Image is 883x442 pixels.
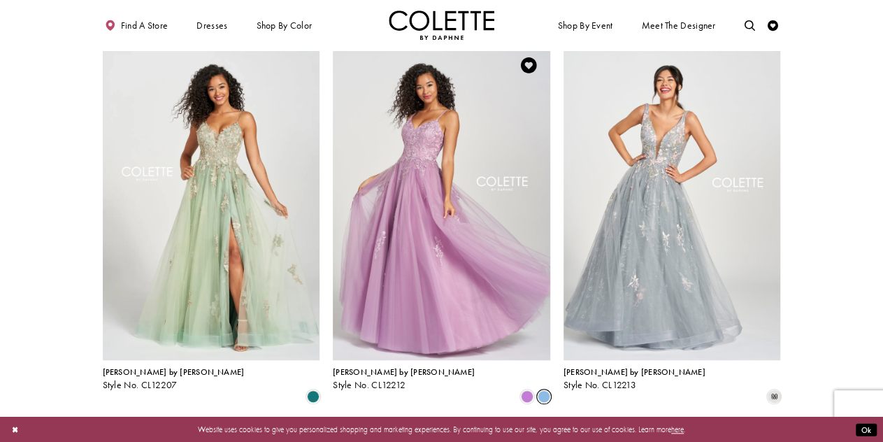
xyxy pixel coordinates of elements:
a: Find a store [103,10,171,40]
span: Dresses [196,20,227,31]
a: Visit Colette by Daphne Style No. CL12212 Page [333,44,550,360]
a: Check Wishlist [765,10,781,40]
span: Meet the designer [641,20,715,31]
button: Submit Dialog [856,423,877,436]
span: Shop by color [254,10,315,40]
span: [PERSON_NAME] by [PERSON_NAME] [333,366,475,378]
p: Website uses cookies to give you personalized shopping and marketing experiences. By continuing t... [76,422,807,436]
button: Close Dialog [6,420,24,439]
span: Style No. CL12212 [333,379,405,391]
span: Style No. CL12213 [563,379,636,391]
span: Style No. CL12207 [103,379,178,391]
div: Colette by Daphne Style No. CL12213 [563,368,705,390]
a: Add to Wishlist [517,54,540,76]
a: Visit Colette by Daphne Style No. CL12207 Page [103,44,320,360]
i: Misty Blue [538,390,550,403]
i: Platinum/Multi [768,390,780,403]
a: Meet the designer [639,10,719,40]
span: Shop By Event [555,10,615,40]
img: Colette by Daphne [389,10,495,40]
span: Shop By Event [558,20,613,31]
div: Colette by Daphne Style No. CL12212 [333,368,475,390]
div: Colette by Daphne Style No. CL12207 [103,368,245,390]
span: Find a store [121,20,168,31]
span: [PERSON_NAME] by [PERSON_NAME] [103,366,245,378]
a: Visit Home Page [389,10,495,40]
a: Toggle search [742,10,758,40]
a: here [671,425,684,434]
a: Visit Colette by Daphne Style No. CL12213 Page [563,44,781,360]
span: [PERSON_NAME] by [PERSON_NAME] [563,366,705,378]
span: Shop by color [256,20,312,31]
i: Ivy [307,390,320,403]
span: Dresses [194,10,230,40]
i: Orchid [521,390,533,403]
